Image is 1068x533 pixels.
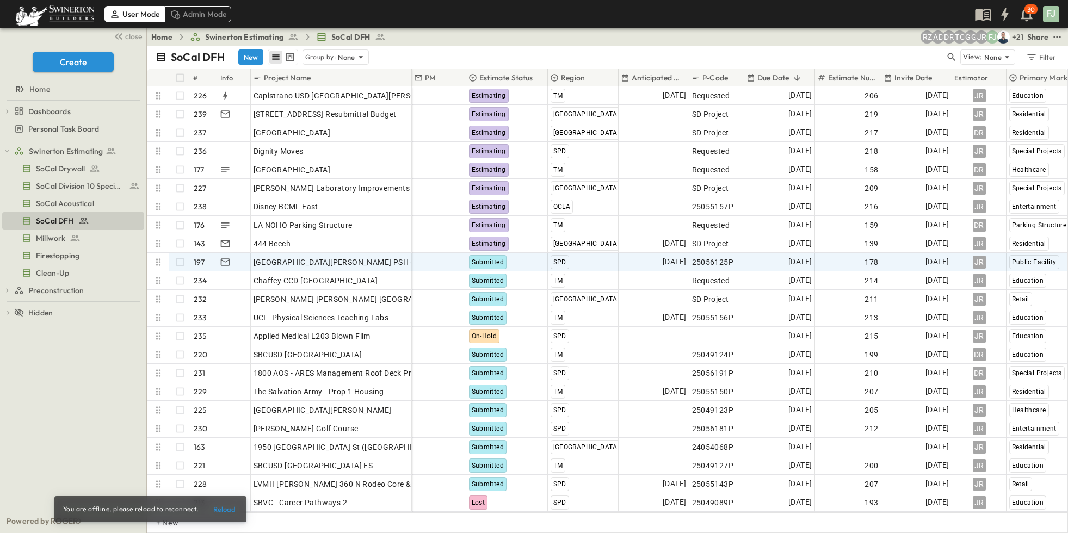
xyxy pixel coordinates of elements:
[472,443,504,451] span: Submitted
[973,348,986,361] div: DR
[472,258,504,266] span: Submitted
[1012,221,1067,229] span: Parking Structure
[788,348,812,361] span: [DATE]
[973,200,986,213] div: JR
[865,164,878,175] span: 158
[254,349,362,360] span: SBCUSD [GEOGRAPHIC_DATA]
[964,30,977,44] div: Gerrad Gerber (gerrad.gerber@swinerton.com)
[254,294,456,305] span: [PERSON_NAME] [PERSON_NAME] [GEOGRAPHIC_DATA]
[1012,425,1057,432] span: Entertainment
[125,31,142,42] span: close
[36,215,74,226] span: SoCal DFH
[692,368,734,379] span: 25056191P
[692,423,734,434] span: 25056181P
[791,72,803,84] button: Sort
[973,89,986,102] div: JR
[472,314,504,321] span: Submitted
[472,92,506,100] span: Estimating
[194,220,205,231] p: 176
[975,30,988,44] div: Joshua Russell (joshua.russell@swinerton.com)
[894,72,932,83] p: Invite Date
[865,423,878,434] span: 212
[702,72,728,83] p: P-Code
[254,405,392,416] span: [GEOGRAPHIC_DATA][PERSON_NAME]
[472,129,506,137] span: Estimating
[553,184,620,192] span: [GEOGRAPHIC_DATA]
[788,219,812,231] span: [DATE]
[553,240,620,247] span: [GEOGRAPHIC_DATA]
[973,367,986,380] div: DR
[254,312,389,323] span: UCI - Physical Sciences Teaching Labs
[1012,184,1062,192] span: Special Projects
[788,311,812,324] span: [DATE]
[194,257,205,268] p: 197
[788,274,812,287] span: [DATE]
[305,52,336,63] p: Group by:
[1012,258,1057,266] span: Public Facility
[925,256,949,268] span: [DATE]
[692,294,729,305] span: SD Project
[865,368,878,379] span: 210
[925,182,949,194] span: [DATE]
[973,404,986,417] div: JR
[788,256,812,268] span: [DATE]
[14,104,142,119] a: Dashboards
[973,219,986,232] div: DR
[925,274,949,287] span: [DATE]
[1012,166,1046,173] span: Healthcare
[194,90,207,101] p: 226
[1012,32,1023,42] p: + 21
[553,92,563,100] span: TM
[865,257,878,268] span: 178
[194,183,207,194] p: 227
[788,237,812,250] span: [DATE]
[194,460,206,471] p: 221
[553,388,563,395] span: TM
[952,69,1007,86] div: Estimator
[973,441,986,454] div: JR
[194,312,207,323] p: 233
[953,30,966,44] div: Travis Osterloh (travis.osterloh@swinerton.com)
[788,200,812,213] span: [DATE]
[194,201,207,212] p: 238
[553,203,571,210] span: OCLA
[269,51,282,64] button: row view
[207,500,242,518] button: Reload
[254,127,331,138] span: [GEOGRAPHIC_DATA]
[472,351,504,358] span: Submitted
[925,459,949,472] span: [DATE]
[1012,295,1029,303] span: Retail
[925,441,949,453] span: [DATE]
[963,51,982,63] p: View:
[553,110,620,118] span: [GEOGRAPHIC_DATA]
[194,442,206,453] p: 163
[553,314,563,321] span: TM
[218,69,251,86] div: Info
[692,201,734,212] span: 25055157P
[925,145,949,157] span: [DATE]
[865,127,878,138] span: 217
[692,460,734,471] span: 25049127P
[194,349,208,360] p: 220
[553,332,566,340] span: SPD
[254,442,476,453] span: 1950 [GEOGRAPHIC_DATA] St ([GEOGRAPHIC_DATA] & Grape)
[254,90,450,101] span: Capistrano USD [GEOGRAPHIC_DATA][PERSON_NAME]
[1012,351,1044,358] span: Education
[788,367,812,379] span: [DATE]
[1012,277,1044,284] span: Education
[663,385,686,398] span: [DATE]
[479,72,533,83] p: Estimate Status
[29,84,50,95] span: Home
[151,32,172,42] a: Home
[973,422,986,435] div: JR
[254,109,397,120] span: [STREET_ADDRESS] Resubmittal Budget
[865,146,878,157] span: 218
[1012,388,1046,395] span: Residential
[191,69,218,86] div: #
[2,120,144,138] div: Personal Task Boardtest
[472,166,506,173] span: Estimating
[788,441,812,453] span: [DATE]
[973,182,986,195] div: JR
[36,250,79,261] span: Firestopping
[2,142,144,160] div: Swinerton Estimatingtest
